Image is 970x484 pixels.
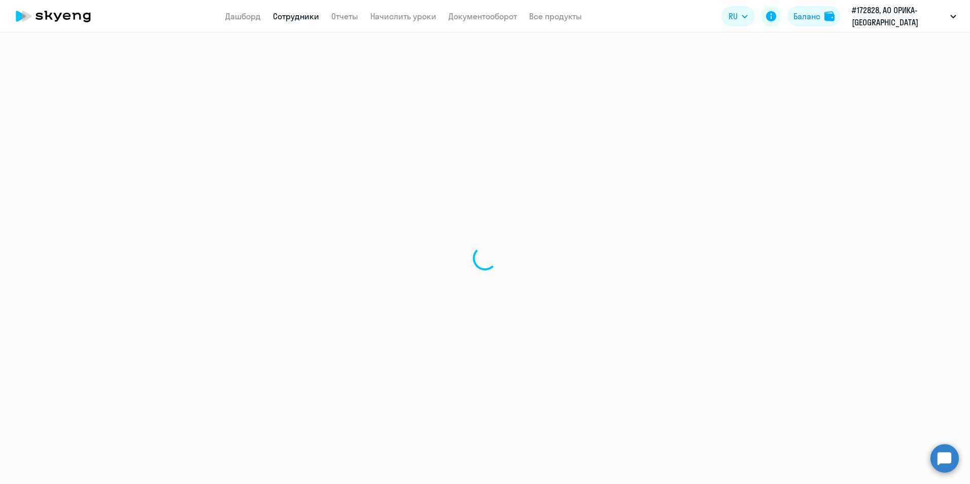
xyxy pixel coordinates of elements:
a: Все продукты [529,11,582,21]
p: #172828, АО ОРИКА-[GEOGRAPHIC_DATA] [852,4,946,28]
div: Баланс [793,10,820,22]
a: Отчеты [331,11,358,21]
a: Начислить уроки [370,11,436,21]
button: Балансbalance [787,6,841,26]
a: Документооборот [448,11,517,21]
a: Сотрудники [273,11,319,21]
button: #172828, АО ОРИКА-[GEOGRAPHIC_DATA] [847,4,961,28]
button: RU [721,6,755,26]
span: RU [729,10,738,22]
img: balance [824,11,835,21]
a: Дашборд [225,11,261,21]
